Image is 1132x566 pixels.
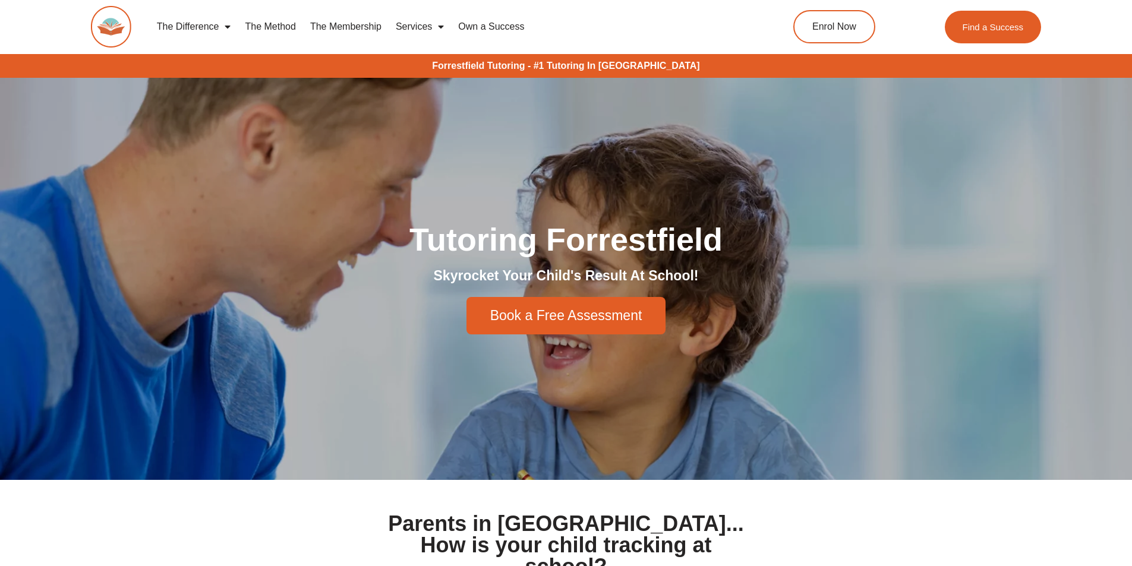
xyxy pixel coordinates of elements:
[234,223,899,255] h1: Tutoring Forrestfield
[466,297,666,334] a: Book a Free Assessment
[150,13,238,40] a: The Difference
[812,22,856,31] span: Enrol Now
[303,13,389,40] a: The Membership
[963,23,1024,31] span: Find a Success
[234,267,899,285] h2: Skyrocket Your Child's Result At School!
[451,13,531,40] a: Own a Success
[389,13,451,40] a: Services
[238,13,302,40] a: The Method
[793,10,875,43] a: Enrol Now
[490,309,642,322] span: Book a Free Assessment
[945,11,1042,43] a: Find a Success
[150,13,739,40] nav: Menu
